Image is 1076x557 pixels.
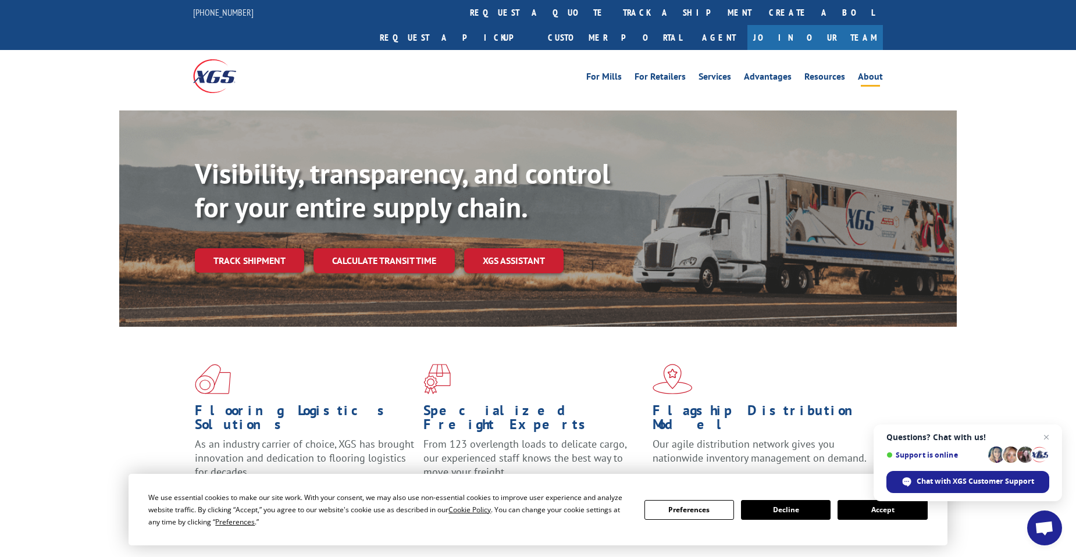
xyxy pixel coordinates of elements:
[195,364,231,394] img: xgs-icon-total-supply-chain-intelligence-red
[195,248,304,273] a: Track shipment
[423,437,643,489] p: From 123 overlength loads to delicate cargo, our experienced staff knows the best way to move you...
[653,404,872,437] h1: Flagship Distribution Model
[195,437,414,479] span: As an industry carrier of choice, XGS has brought innovation and dedication to flooring logistics...
[838,500,927,520] button: Accept
[371,25,539,50] a: Request a pickup
[635,72,686,85] a: For Retailers
[539,25,690,50] a: Customer Portal
[1039,430,1053,444] span: Close chat
[423,404,643,437] h1: Specialized Freight Experts
[690,25,747,50] a: Agent
[464,248,564,273] a: XGS ASSISTANT
[886,471,1049,493] div: Chat with XGS Customer Support
[741,500,831,520] button: Decline
[215,517,255,527] span: Preferences
[586,72,622,85] a: For Mills
[193,6,254,18] a: [PHONE_NUMBER]
[195,404,415,437] h1: Flooring Logistics Solutions
[195,155,610,225] b: Visibility, transparency, and control for your entire supply chain.
[744,72,792,85] a: Advantages
[886,433,1049,442] span: Questions? Chat with us!
[917,476,1034,487] span: Chat with XGS Customer Support
[747,25,883,50] a: Join Our Team
[699,72,731,85] a: Services
[644,500,734,520] button: Preferences
[1027,510,1062,545] div: Open chat
[129,474,947,545] div: Cookie Consent Prompt
[653,437,867,465] span: Our agile distribution network gives you nationwide inventory management on demand.
[448,505,491,515] span: Cookie Policy
[423,364,451,394] img: xgs-icon-focused-on-flooring-red
[313,248,455,273] a: Calculate transit time
[858,72,883,85] a: About
[148,491,630,528] div: We use essential cookies to make our site work. With your consent, we may also use non-essential ...
[653,364,693,394] img: xgs-icon-flagship-distribution-model-red
[886,451,984,459] span: Support is online
[804,72,845,85] a: Resources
